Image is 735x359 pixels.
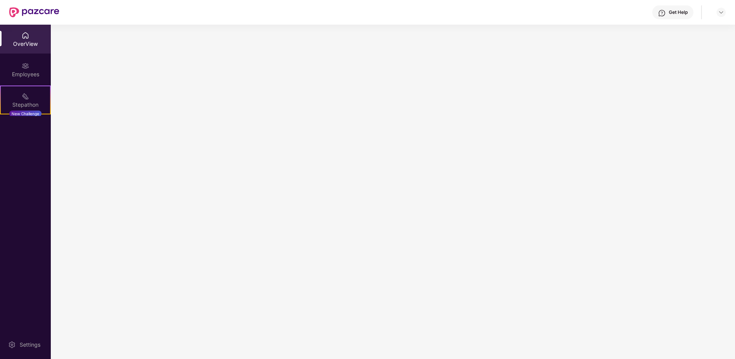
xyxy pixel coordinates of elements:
[669,9,688,15] div: Get Help
[658,9,666,17] img: svg+xml;base64,PHN2ZyBpZD0iSGVscC0zMngzMiIgeG1sbnM9Imh0dHA6Ly93d3cudzMub3JnLzIwMDAvc3ZnIiB3aWR0aD...
[22,62,29,70] img: svg+xml;base64,PHN2ZyBpZD0iRW1wbG95ZWVzIiB4bWxucz0iaHR0cDovL3d3dy53My5vcmcvMjAwMC9zdmciIHdpZHRoPS...
[718,9,724,15] img: svg+xml;base64,PHN2ZyBpZD0iRHJvcGRvd24tMzJ4MzIiIHhtbG5zPSJodHRwOi8vd3d3LnczLm9yZy8yMDAwL3N2ZyIgd2...
[8,341,16,349] img: svg+xml;base64,PHN2ZyBpZD0iU2V0dGluZy0yMHgyMCIgeG1sbnM9Imh0dHA6Ly93d3cudzMub3JnLzIwMDAvc3ZnIiB3aW...
[9,111,42,117] div: New Challenge
[22,32,29,39] img: svg+xml;base64,PHN2ZyBpZD0iSG9tZSIgeG1sbnM9Imh0dHA6Ly93d3cudzMub3JnLzIwMDAvc3ZnIiB3aWR0aD0iMjAiIG...
[9,7,59,17] img: New Pazcare Logo
[17,341,43,349] div: Settings
[22,92,29,100] img: svg+xml;base64,PHN2ZyB4bWxucz0iaHR0cDovL3d3dy53My5vcmcvMjAwMC9zdmciIHdpZHRoPSIyMSIgaGVpZ2h0PSIyMC...
[1,101,50,109] div: Stepathon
